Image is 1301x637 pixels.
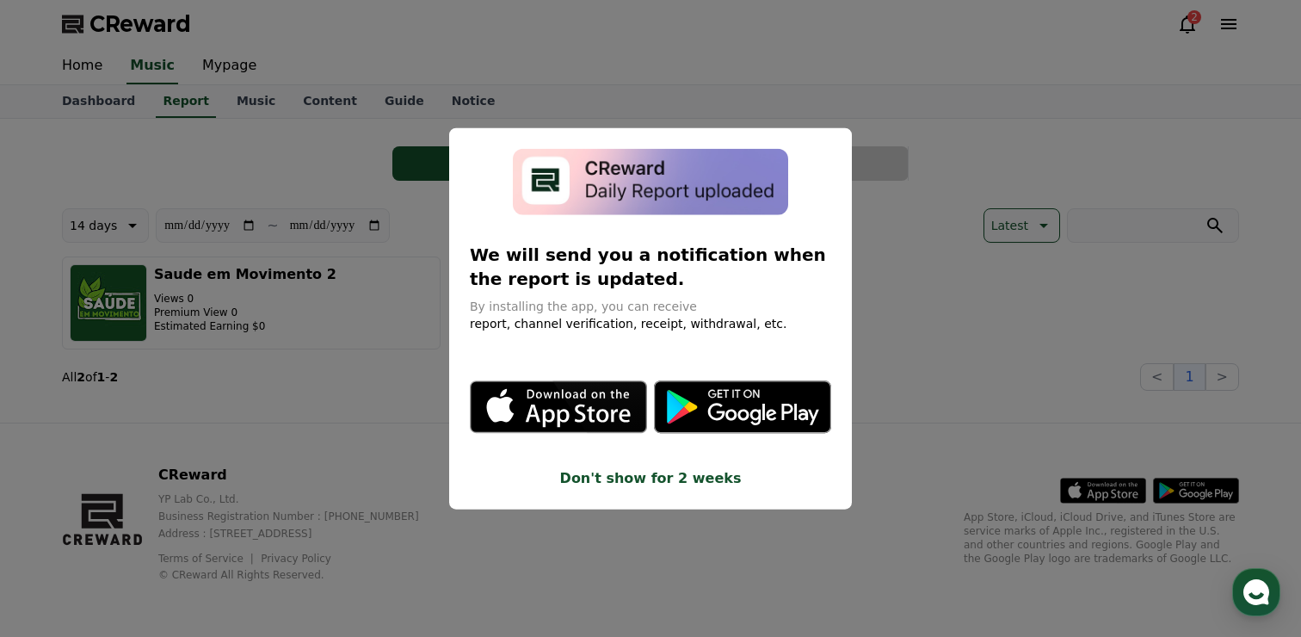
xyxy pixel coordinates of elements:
[470,314,831,331] p: report, channel verification, receipt, withdrawal, etc.
[470,242,831,290] p: We will send you a notification when the report is updated.
[470,297,831,314] p: By installing the app, you can receive
[449,128,852,510] div: modal
[255,520,297,534] span: Settings
[44,520,74,534] span: Home
[513,149,788,215] img: app-install-modal
[5,494,114,537] a: Home
[143,521,194,535] span: Messages
[222,494,330,537] a: Settings
[114,494,222,537] a: Messages
[470,467,831,488] button: Don't show for 2 weeks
